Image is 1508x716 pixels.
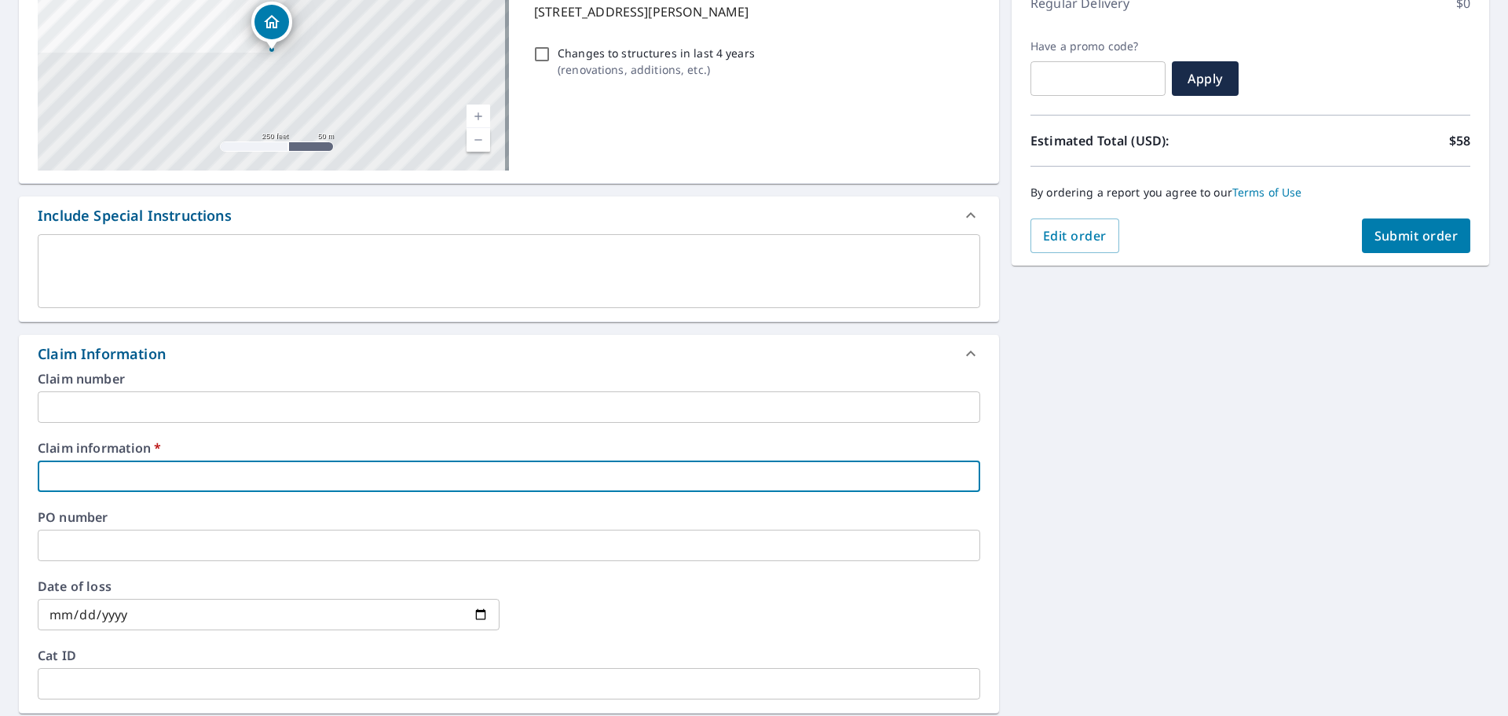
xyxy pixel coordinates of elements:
button: Apply [1172,61,1239,96]
label: Claim information [38,442,980,454]
a: Terms of Use [1232,185,1302,200]
p: ( renovations, additions, etc. ) [558,61,755,78]
a: Current Level 17, Zoom In [467,105,490,128]
div: Include Special Instructions [38,205,232,226]
p: [STREET_ADDRESS][PERSON_NAME] [534,2,974,21]
span: Submit order [1374,227,1459,244]
span: Edit order [1043,227,1107,244]
label: Have a promo code? [1030,39,1166,53]
a: Current Level 17, Zoom Out [467,128,490,152]
label: PO number [38,511,980,523]
label: Claim number [38,373,980,385]
div: Include Special Instructions [19,196,999,234]
button: Submit order [1362,218,1471,253]
p: $58 [1449,131,1470,150]
p: By ordering a report you agree to our [1030,185,1470,200]
label: Cat ID [38,649,980,662]
p: Estimated Total (USD): [1030,131,1250,150]
span: Apply [1184,70,1226,87]
label: Date of loss [38,580,500,593]
div: Claim Information [38,343,166,365]
p: Changes to structures in last 4 years [558,45,755,61]
div: Dropped pin, building 1, Residential property, 1001 Bluff St Guthrie Center, IA 50115 [251,2,292,50]
div: Claim Information [19,335,999,373]
button: Edit order [1030,218,1119,253]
